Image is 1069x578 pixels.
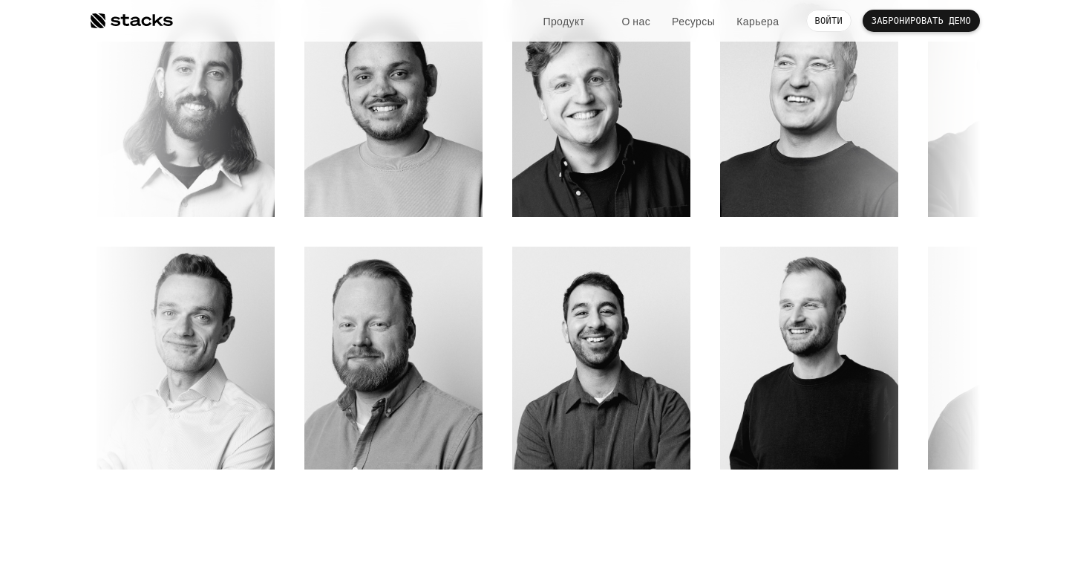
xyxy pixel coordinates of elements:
[736,14,779,28] font: Карьера
[543,14,584,28] font: Продукт
[815,15,843,26] font: ВОЙТИ
[622,14,651,28] font: О нас
[663,7,724,34] a: Ресурсы
[806,10,851,32] a: ВОЙТИ
[863,10,980,32] a: ЗАБРОНИРОВАТЬ ДЕМО
[672,14,715,28] font: Ресурсы
[872,15,971,26] font: ЗАБРОНИРОВАТЬ ДЕМО
[613,7,660,34] a: О нас
[728,7,788,34] a: Карьера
